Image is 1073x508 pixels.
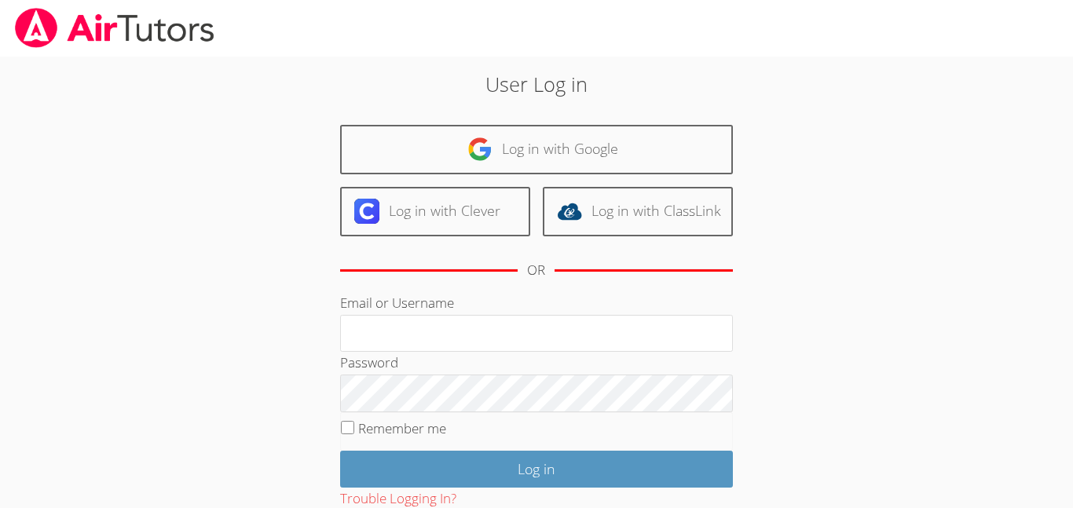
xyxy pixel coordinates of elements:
img: classlink-logo-d6bb404cc1216ec64c9a2012d9dc4662098be43eaf13dc465df04b49fa7ab582.svg [557,199,582,224]
a: Log in with ClassLink [543,187,733,236]
a: Log in with Clever [340,187,530,236]
div: OR [527,259,545,282]
img: airtutors_banner-c4298cdbf04f3fff15de1276eac7730deb9818008684d7c2e4769d2f7ddbe033.png [13,8,216,48]
img: clever-logo-6eab21bc6e7a338710f1a6ff85c0baf02591cd810cc4098c63d3a4b26e2feb20.svg [354,199,379,224]
img: google-logo-50288ca7cdecda66e5e0955fdab243c47b7ad437acaf1139b6f446037453330a.svg [467,137,493,162]
label: Remember me [358,419,446,437]
a: Log in with Google [340,125,733,174]
input: Log in [340,451,733,488]
label: Email or Username [340,294,454,312]
label: Password [340,353,398,371]
h2: User Log in [247,69,826,99]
